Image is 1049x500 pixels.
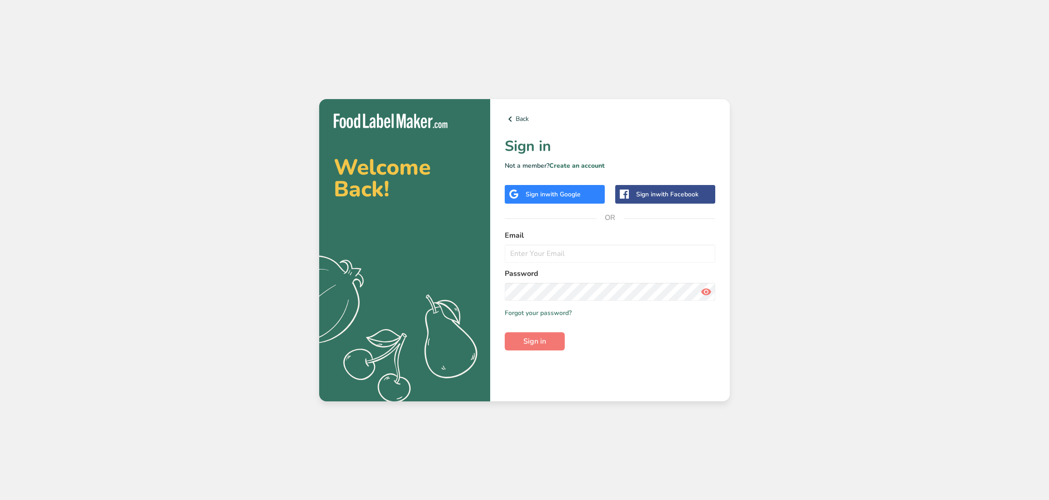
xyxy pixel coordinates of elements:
span: Sign in [523,336,546,347]
span: with Facebook [656,190,698,199]
div: Sign in [636,190,698,199]
h2: Welcome Back! [334,156,476,200]
button: Sign in [505,332,565,350]
a: Forgot your password? [505,308,572,318]
a: Create an account [549,161,605,170]
span: with Google [545,190,581,199]
p: Not a member? [505,161,715,170]
div: Sign in [526,190,581,199]
h1: Sign in [505,135,715,157]
a: Back [505,114,715,125]
img: Food Label Maker [334,114,447,129]
label: Email [505,230,715,241]
input: Enter Your Email [505,245,715,263]
span: OR [597,204,624,231]
label: Password [505,268,715,279]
